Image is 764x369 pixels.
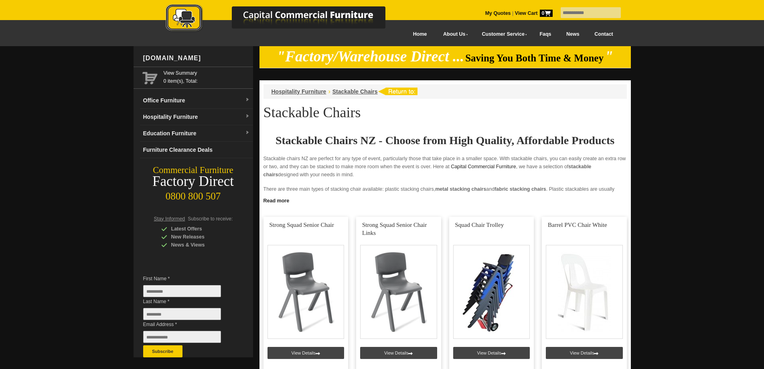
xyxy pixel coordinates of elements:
[587,25,620,43] a: Contact
[140,92,253,109] a: Office Furnituredropdown
[143,331,221,343] input: Email Address *
[451,164,516,169] a: Capital Commercial Furniture
[140,46,253,70] div: [DOMAIN_NAME]
[263,185,627,209] p: There are three main types of stacking chair available: plastic stacking chairs, and . Plastic st...
[140,142,253,158] a: Furniture Clearance Deals
[143,320,233,328] span: Email Address *
[378,88,417,95] img: return to
[143,285,221,297] input: First Name *
[188,216,233,222] span: Subscribe to receive:
[532,25,559,43] a: Faqs
[272,88,326,95] a: Hospitality Furniture
[245,98,250,102] img: dropdown
[434,25,473,43] a: About Us
[143,345,182,357] button: Subscribe
[465,53,604,63] span: Saving You Both Time & Money
[143,275,233,283] span: First Name *
[277,48,464,65] em: "Factory/Warehouse Direct ...
[515,10,553,16] strong: View Cart
[144,4,424,36] a: Capital Commercial Furniture Logo
[332,88,378,95] a: Stackable Chairs
[605,48,613,65] em: "
[513,10,552,16] a: View Cart0
[161,241,237,249] div: News & Views
[144,4,424,33] img: Capital Commercial Furniture Logo
[276,134,614,147] strong: Stackable Chairs NZ - Choose from High Quality, Affordable Products
[435,186,486,192] strong: metal stacking chairs
[140,125,253,142] a: Education Furnituredropdown
[263,155,627,179] p: Stackable chairs NZ are perfect for any type of event, particularly those that take place in a sm...
[559,25,587,43] a: News
[161,233,237,241] div: New Releases
[540,10,553,17] span: 0
[134,187,253,202] div: 0800 800 507
[154,216,185,222] span: Stay Informed
[164,69,250,84] span: 0 item(s), Total:
[245,114,250,119] img: dropdown
[134,165,253,176] div: Commercial Furniture
[143,298,233,306] span: Last Name *
[140,109,253,125] a: Hospitality Furnituredropdown
[328,88,330,96] li: ›
[143,308,221,320] input: Last Name *
[164,69,250,77] a: View Summary
[259,195,631,205] a: Click to read more
[134,176,253,187] div: Factory Direct
[161,225,237,233] div: Latest Offers
[245,130,250,135] img: dropdown
[473,25,532,43] a: Customer Service
[263,105,627,120] h1: Stackable Chairs
[485,10,511,16] a: My Quotes
[494,186,546,192] strong: fabric stacking chairs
